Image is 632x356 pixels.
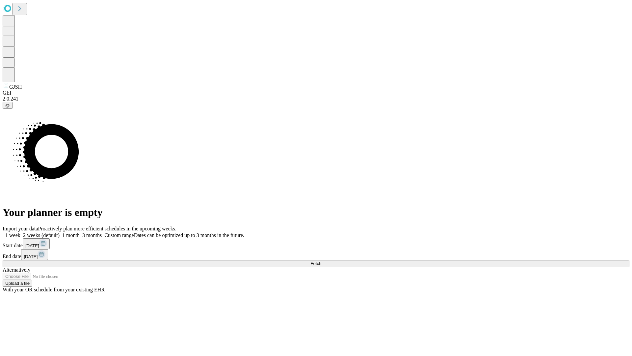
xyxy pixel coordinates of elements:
span: 1 month [62,232,80,238]
span: Proactively plan more efficient schedules in the upcoming weeks. [38,226,176,231]
span: 2 weeks (default) [23,232,60,238]
span: @ [5,103,10,108]
span: Import your data [3,226,38,231]
div: Start date [3,238,629,249]
span: 3 months [82,232,102,238]
span: [DATE] [25,243,39,248]
span: Alternatively [3,267,30,273]
button: Upload a file [3,280,32,287]
span: Fetch [310,261,321,266]
span: Custom range [104,232,134,238]
div: GEI [3,90,629,96]
div: 2.0.241 [3,96,629,102]
h1: Your planner is empty [3,206,629,219]
span: 1 week [5,232,20,238]
span: Dates can be optimized up to 3 months in the future. [134,232,244,238]
div: End date [3,249,629,260]
span: With your OR schedule from your existing EHR [3,287,105,292]
button: [DATE] [23,238,50,249]
button: Fetch [3,260,629,267]
span: [DATE] [24,254,38,259]
span: GJSH [9,84,22,90]
button: [DATE] [21,249,48,260]
button: @ [3,102,13,109]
